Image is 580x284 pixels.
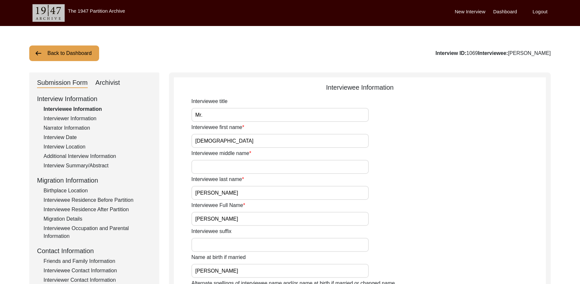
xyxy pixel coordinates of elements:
[533,8,548,16] label: Logout
[44,152,151,160] div: Additional Interview Information
[435,49,551,57] div: 1069 [PERSON_NAME]
[96,78,120,88] div: Archivist
[29,45,99,61] button: Back to Dashboard
[191,123,244,131] label: Interviewee first name
[493,8,517,16] label: Dashboard
[32,4,65,22] img: header-logo.png
[44,105,151,113] div: Interviewee Information
[44,134,151,141] div: Interview Date
[37,175,151,185] div: Migration Information
[191,253,246,261] label: Name at birth if married
[68,8,125,14] label: The 1947 Partition Archive
[191,227,231,235] label: Interviewee suffix
[478,50,508,56] b: Interviewee:
[191,97,227,105] label: Interviewee title
[44,196,151,204] div: Interviewee Residence Before Partition
[44,187,151,195] div: Birthplace Location
[191,201,245,209] label: Interviewee Full Name
[44,215,151,223] div: Migration Details
[44,267,151,275] div: Interviewee Contact Information
[37,246,151,256] div: Contact Information
[455,8,485,16] label: New Interview
[191,149,251,157] label: Interviewee middle name
[191,175,244,183] label: Interviewee last name
[44,115,151,123] div: Interviewer Information
[37,78,88,88] div: Submission Form
[44,257,151,265] div: Friends and Family Information
[174,83,546,92] div: Interviewee Information
[435,50,466,56] b: Interview ID:
[44,143,151,151] div: Interview Location
[44,162,151,170] div: Interview Summary/Abstract
[44,225,151,240] div: Interviewee Occupation and Parental Information
[44,276,151,284] div: Interviewer Contact Information
[44,206,151,213] div: Interviewee Residence After Partition
[44,124,151,132] div: Narrator Information
[37,94,151,104] div: Interview Information
[34,49,42,57] img: arrow-left.png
